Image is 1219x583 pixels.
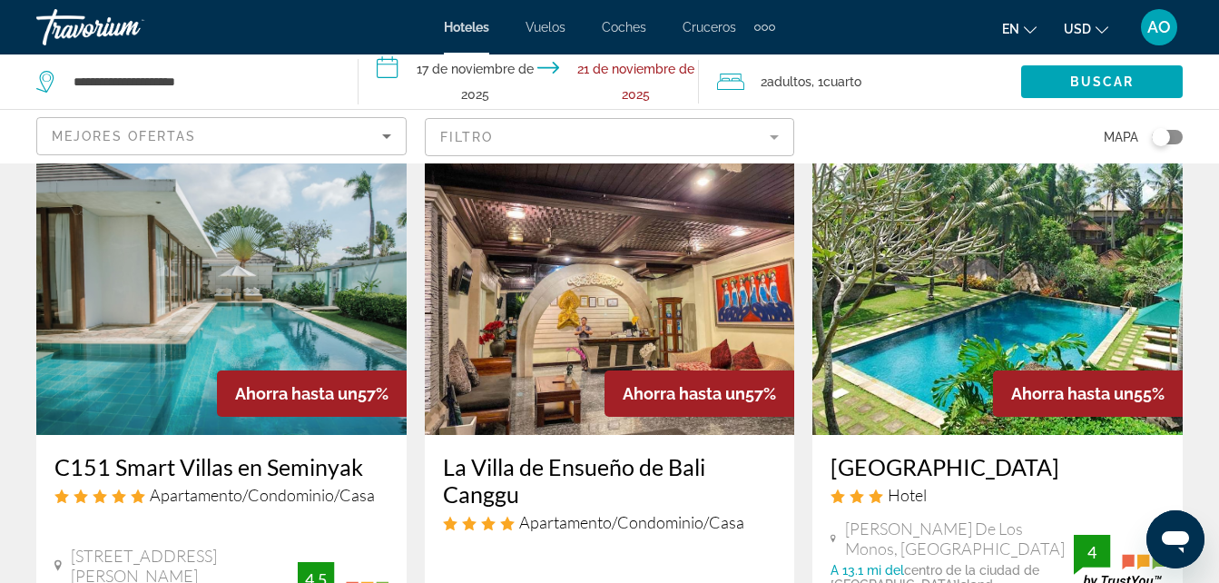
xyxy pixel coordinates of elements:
img: Imagen del hotel [36,144,407,435]
a: Hoteles [444,20,489,35]
div: 57% [217,371,407,417]
span: USD [1064,22,1091,36]
button: Fecha de entrada: 17 nov 2025 Fecha de salida: 21 nov 2025 [359,54,699,109]
span: Hotel [888,485,927,505]
div: 57% [605,371,794,417]
img: Imagen del hotel [812,144,1183,435]
span: Apartamento/Condominio/Casa [519,512,744,532]
button: Alternar mapa [1138,129,1183,145]
button: Filtro [425,117,795,157]
span: Ahorra hasta un [1011,384,1134,403]
div: 55% [993,371,1183,417]
div: Apartamento 5 estrellas [54,485,388,505]
span: Mapa [1104,124,1138,150]
div: Apartamento 4 estrellas [443,512,777,532]
a: La Villa de Ensueño de Bali Canggu [443,453,777,508]
a: Coches [602,20,646,35]
iframe: Botón para iniciar la ventana de mensajería [1146,510,1204,568]
font: , 1 [811,74,823,89]
button: Cambiar moneda [1064,15,1108,42]
span: Mejores ofertas [52,129,197,143]
button: Elementos de navegación adicionales [754,13,775,42]
button: Buscar [1021,65,1183,98]
span: Ahorra hasta un [623,384,745,403]
span: Adultos [767,74,811,89]
a: C151 Smart Villas en Seminyak [54,453,388,480]
span: Cuarto [823,74,861,89]
mat-select: Ordenar por [52,125,391,147]
div: Hotel 3 estrellas [831,485,1165,505]
a: Cruceros [683,20,736,35]
span: en [1002,22,1019,36]
span: A 13.1 mi del [831,563,904,578]
a: Travorium [36,4,218,51]
span: Buscar [1070,74,1135,89]
button: Menú de usuario [1135,8,1183,46]
button: Viajeros: 2 adultos, 0 niños [699,54,1021,109]
span: AO [1147,18,1171,36]
button: Cambiar idioma [1002,15,1037,42]
span: Apartamento/Condominio/Casa [150,485,375,505]
font: 2 [761,74,767,89]
div: 4 [1074,541,1110,563]
span: [PERSON_NAME] de los monos, [GEOGRAPHIC_DATA] [845,519,1074,558]
a: Vuelos [526,20,565,35]
img: Imagen del hotel [425,144,795,435]
a: [GEOGRAPHIC_DATA] [831,453,1165,480]
span: Ahorra hasta un [235,384,358,403]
